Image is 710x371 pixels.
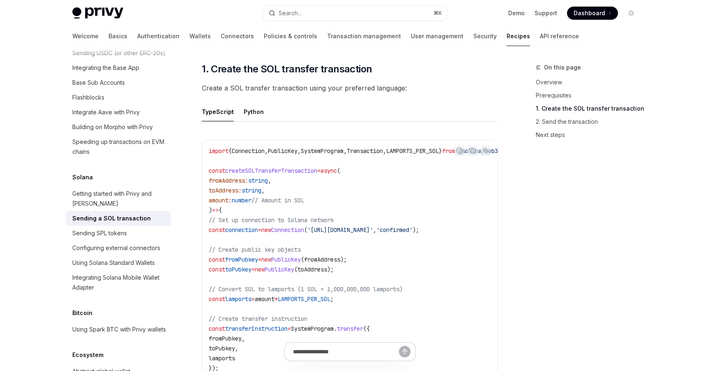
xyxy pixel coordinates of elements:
[209,216,334,224] span: // Set up connection to Solana network
[261,256,271,263] span: new
[337,167,340,174] span: (
[66,241,171,255] a: Configuring external connectors
[399,346,410,357] button: Send message
[337,325,363,332] span: transfer
[72,273,166,292] div: Integrating Solana Mobile Wallet Adapter
[72,258,155,268] div: Using Solana Standard Wallets
[209,226,225,234] span: const
[261,187,265,194] span: ,
[225,295,251,303] span: lamports
[72,243,160,253] div: Configuring external connectors
[66,255,171,270] a: Using Solana Standard Wallets
[189,26,211,46] a: Wallets
[66,322,171,337] a: Using Spark BTC with Privy wallets
[439,147,442,155] span: }
[261,226,271,234] span: new
[202,63,372,76] span: 1. Create the SOL transfer transaction
[251,295,255,303] span: =
[209,147,228,155] span: import
[320,167,337,174] span: async
[209,197,228,204] span: amount
[536,76,644,89] a: Overview
[209,167,225,174] span: const
[255,266,265,273] span: new
[467,145,478,156] button: Copy the contents from the code block
[343,147,347,155] span: ,
[209,285,403,293] span: // Convert SOL to lamports (1 SOL = 1,000,000,000 lamports)
[225,226,258,234] span: connection
[209,315,307,322] span: // Create transfer instruction
[72,189,166,209] div: Getting started with Privy and [PERSON_NAME]
[66,120,171,134] a: Building on Morpho with Privy
[212,206,219,214] span: =>
[66,186,171,211] a: Getting started with Privy and [PERSON_NAME]
[625,7,638,20] button: Toggle dark mode
[72,137,166,157] div: Speeding up transactions on EVM chains
[347,147,383,155] span: Transaction
[221,26,254,46] a: Connectors
[72,325,166,334] div: Using Spark BTC with Privy wallets
[294,266,297,273] span: (
[72,93,104,102] div: Flashblocks
[297,266,327,273] span: toAddress
[219,206,222,214] span: {
[480,145,491,156] button: Ask AI
[72,78,125,88] div: Base Sub Accounts
[413,226,419,234] span: );
[242,335,245,342] span: ,
[66,75,171,90] a: Base Sub Accounts
[228,197,232,204] span: :
[293,343,399,361] input: Ask a question...
[251,197,304,204] span: // Amount in SOL
[263,6,447,21] button: Open search
[209,177,245,184] span: fromAddress
[202,102,234,121] div: TypeScript
[297,147,301,155] span: ,
[108,26,127,46] a: Basics
[301,147,343,155] span: SystemProgram
[454,145,465,156] button: Report incorrect code
[66,105,171,120] a: Integrate Aave with Privy
[225,266,251,273] span: toPubkey
[330,295,334,303] span: ;
[258,226,261,234] span: =
[301,256,304,263] span: (
[245,177,248,184] span: :
[540,26,579,46] a: API reference
[137,26,180,46] a: Authentication
[251,266,255,273] span: =
[209,266,225,273] span: const
[536,128,644,141] a: Next steps
[72,308,92,318] h5: Bitcoin
[255,295,274,303] span: amount
[317,167,320,174] span: =
[66,134,171,159] a: Speeding up transactions on EVM chains
[258,256,261,263] span: =
[72,122,153,132] div: Building on Morpho with Privy
[433,10,442,16] span: ⌘ K
[265,266,294,273] span: PublicKey
[66,211,171,226] a: Sending a SOL transaction
[279,8,302,18] div: Search...
[66,60,171,75] a: Integrating the Base App
[72,350,104,360] h5: Ecosystem
[209,206,212,214] span: )
[209,187,238,194] span: toAddress
[507,26,530,46] a: Recipes
[373,226,376,234] span: ,
[209,295,225,303] span: const
[209,246,301,253] span: // Create public key objects
[376,226,413,234] span: 'confirmed'
[334,325,337,332] span: .
[232,197,251,204] span: number
[535,9,557,17] a: Support
[72,213,151,223] div: Sending a SOL transaction
[383,147,386,155] span: ,
[442,147,455,155] span: from
[411,26,463,46] a: User management
[209,256,225,263] span: const
[363,325,370,332] span: ({
[278,295,330,303] span: LAMPORTS_PER_SOL
[242,187,261,194] span: string
[340,256,347,263] span: );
